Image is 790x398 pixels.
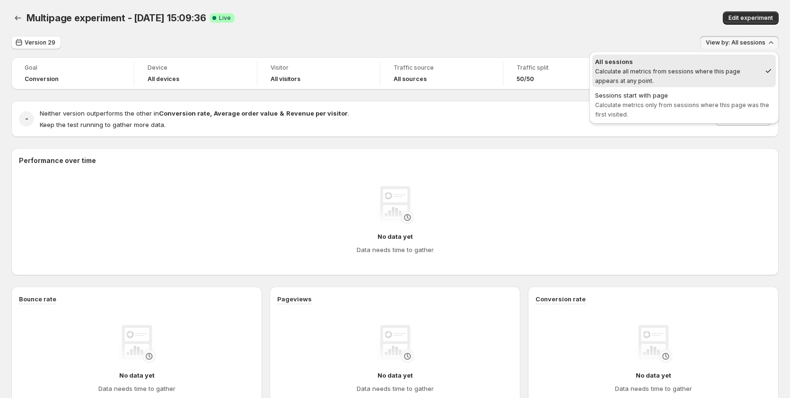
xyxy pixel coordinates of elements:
[723,11,779,25] button: Edit experiment
[148,63,244,84] a: DeviceAll devices
[25,75,59,83] span: Conversion
[595,90,773,100] div: Sessions start with page
[11,36,61,49] button: Version 29
[214,109,278,117] strong: Average order value
[615,384,692,393] h4: Data needs time to gather
[634,325,672,363] img: No data yet
[280,109,284,117] strong: &
[119,371,155,380] h4: No data yet
[377,232,413,241] h4: No data yet
[148,75,179,83] h4: All devices
[595,68,740,84] span: Calculate all metrics from sessions where this page appears at any point.
[376,325,414,363] img: No data yet
[19,156,771,165] h2: Performance over time
[98,384,176,393] h4: Data needs time to gather
[535,294,586,304] h3: Conversion rate
[706,39,765,46] span: View by: All sessions
[636,371,671,380] h4: No data yet
[25,114,28,124] h2: -
[277,294,312,304] h3: Pageviews
[219,14,231,22] span: Live
[19,294,56,304] h3: Bounce rate
[25,39,55,46] span: Version 29
[376,186,414,224] img: No data yet
[357,384,434,393] h4: Data needs time to gather
[159,109,210,117] strong: Conversion rate
[210,109,212,117] strong: ,
[11,11,25,25] button: Back
[40,121,166,128] span: Keep the test running to gather more data.
[517,75,534,83] span: 50/50
[394,64,490,72] span: Traffic source
[26,12,206,24] span: Multipage experiment - [DATE] 15:09:36
[394,75,427,83] h4: All sources
[40,109,349,117] span: Neither version outperforms the other in .
[357,245,434,254] h4: Data needs time to gather
[271,63,367,84] a: VisitorAll visitors
[286,109,348,117] strong: Revenue per visitor
[595,57,761,66] div: All sessions
[25,64,121,72] span: Goal
[271,64,367,72] span: Visitor
[271,75,300,83] h4: All visitors
[25,63,121,84] a: GoalConversion
[517,64,613,72] span: Traffic split
[377,371,413,380] h4: No data yet
[700,36,779,49] button: View by: All sessions
[394,63,490,84] a: Traffic sourceAll sources
[595,101,769,118] span: Calculate metrics only from sessions where this page was the first visited.
[517,63,613,84] a: Traffic split50/50
[148,64,244,72] span: Device
[729,14,773,22] span: Edit experiment
[118,325,156,363] img: No data yet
